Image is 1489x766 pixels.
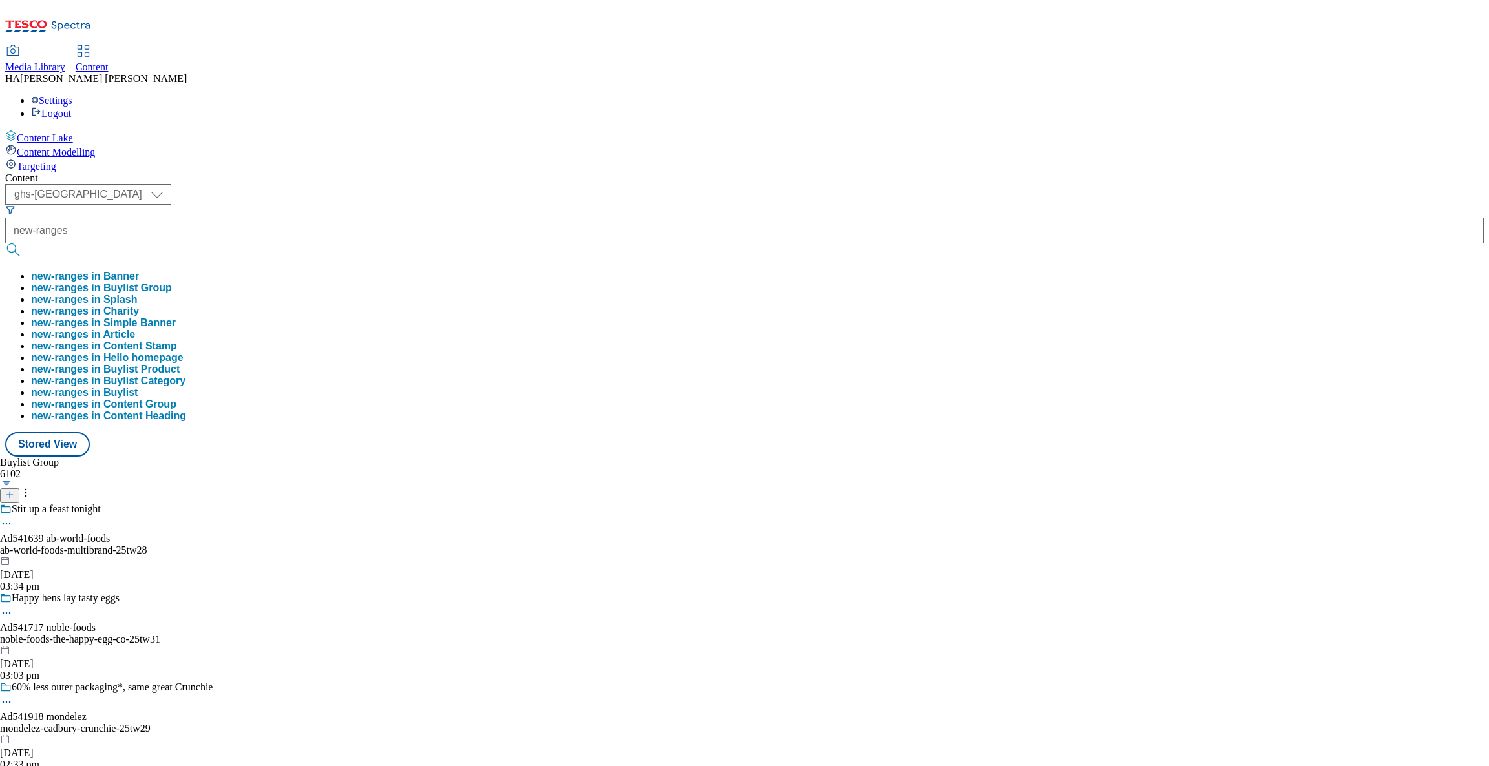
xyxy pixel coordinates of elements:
[31,399,176,410] div: new-ranges in
[12,592,120,604] div: Happy hens lay tasty eggs
[31,340,177,352] div: new-ranges in
[5,172,1484,184] div: Content
[31,340,177,352] button: new-ranges in Content Stamp
[31,271,139,282] button: new-ranges in Banner
[31,294,138,305] button: new-ranges in Splash
[5,46,65,73] a: Media Library
[5,205,16,215] svg: Search Filters
[31,282,172,294] button: new-ranges in Buylist Group
[76,61,109,72] span: Content
[17,132,73,143] span: Content Lake
[5,432,90,457] button: Stored View
[5,158,1484,172] a: Targeting
[31,352,184,364] button: new-ranges in Hello homepage
[20,73,187,84] span: [PERSON_NAME] [PERSON_NAME]
[31,329,135,340] button: new-ranges in Article
[103,340,177,351] span: Content Stamp
[76,46,109,73] a: Content
[5,61,65,72] span: Media Library
[31,375,185,387] button: new-ranges in Buylist Category
[12,503,101,515] div: Stir up a feast tonight
[5,73,20,84] span: HA
[31,364,180,375] button: new-ranges in Buylist Product
[103,352,184,363] span: Hello homepage
[17,147,95,158] span: Content Modelling
[5,144,1484,158] a: Content Modelling
[5,218,1484,243] input: Search
[31,387,138,399] button: new-ranges in Buylist
[31,399,176,410] button: new-ranges in Content Group
[31,282,172,294] div: new-ranges in
[12,681,213,693] div: 60% less outer packaging*, same great Crunchie
[103,399,176,409] span: Content Group
[31,108,71,119] a: Logout
[31,317,176,329] button: new-ranges in Simple Banner
[31,95,72,106] a: Settings
[31,352,184,364] div: new-ranges in
[31,305,139,317] button: new-ranges in Charity
[17,161,56,172] span: Targeting
[103,282,172,293] span: Buylist Group
[5,130,1484,144] a: Content Lake
[31,410,186,422] button: new-ranges in Content Heading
